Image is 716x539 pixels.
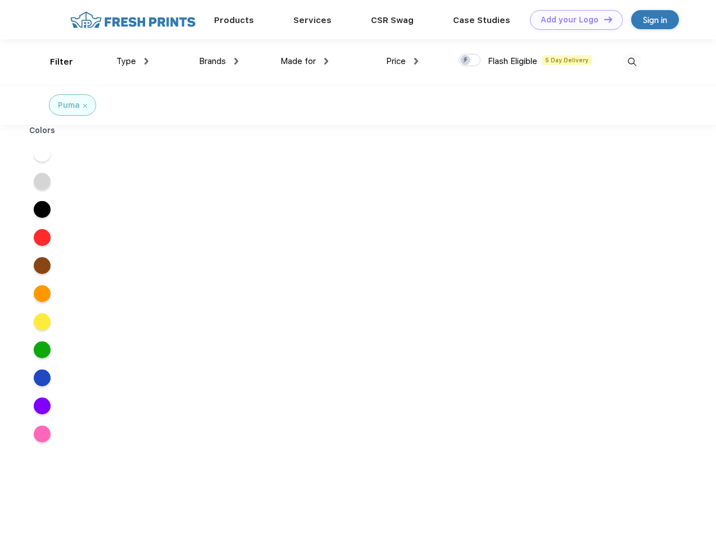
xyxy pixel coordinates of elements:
[643,13,667,26] div: Sign in
[371,15,414,25] a: CSR Swag
[280,56,316,66] span: Made for
[604,16,612,22] img: DT
[67,10,199,30] img: fo%20logo%202.webp
[386,56,406,66] span: Price
[116,56,136,66] span: Type
[144,58,148,65] img: dropdown.png
[324,58,328,65] img: dropdown.png
[488,56,537,66] span: Flash Eligible
[83,104,87,108] img: filter_cancel.svg
[631,10,679,29] a: Sign in
[21,125,64,136] div: Colors
[623,53,641,71] img: desktop_search.svg
[414,58,418,65] img: dropdown.png
[58,99,80,111] div: Puma
[541,15,599,25] div: Add your Logo
[50,56,73,68] div: Filter
[234,58,238,65] img: dropdown.png
[542,55,592,65] span: 5 Day Delivery
[199,56,226,66] span: Brands
[293,15,332,25] a: Services
[214,15,254,25] a: Products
